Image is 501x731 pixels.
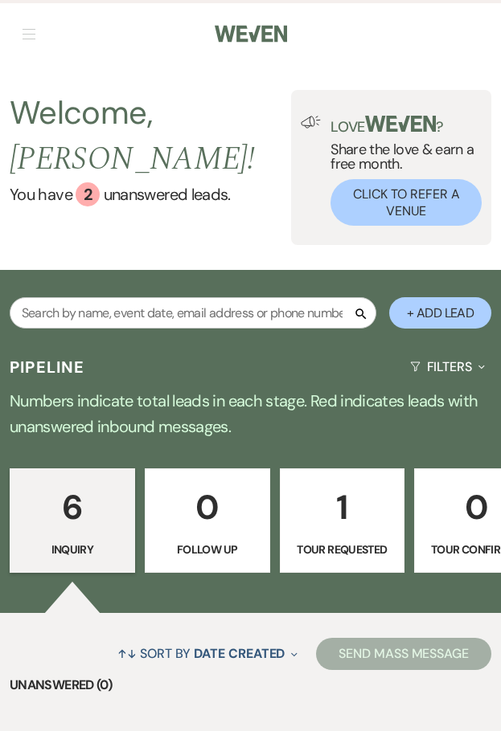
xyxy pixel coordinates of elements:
a: 0Follow Up [145,468,270,573]
span: Date Created [194,645,285,662]
p: 1 [290,480,395,534]
button: + Add Lead [389,297,491,329]
span: ↑↓ [117,645,137,662]
p: Tour Requested [290,541,395,558]
button: Send Mass Message [316,638,491,670]
span: [PERSON_NAME] ! [10,135,254,184]
p: Follow Up [155,541,260,558]
p: Inquiry [20,541,125,558]
a: 6Inquiry [10,468,135,573]
h3: Pipeline [10,356,85,378]
div: 2 [76,182,100,206]
div: Share the love & earn a free month. [321,116,482,226]
input: Search by name, event date, email address or phone number [10,297,376,329]
p: Love ? [331,116,482,134]
li: Unanswered (0) [10,675,491,696]
button: Click to Refer a Venue [331,179,482,226]
img: Weven Logo [215,17,287,51]
img: loud-speaker-illustration.svg [301,116,321,129]
img: weven-logo-green.svg [365,116,437,132]
h2: Welcome, [10,90,291,182]
button: Sort By Date Created [111,632,304,675]
p: 0 [155,480,260,534]
p: 6 [20,480,125,534]
a: You have 2 unanswered leads. [10,182,291,206]
button: Filters [404,345,491,388]
a: 1Tour Requested [280,468,405,573]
